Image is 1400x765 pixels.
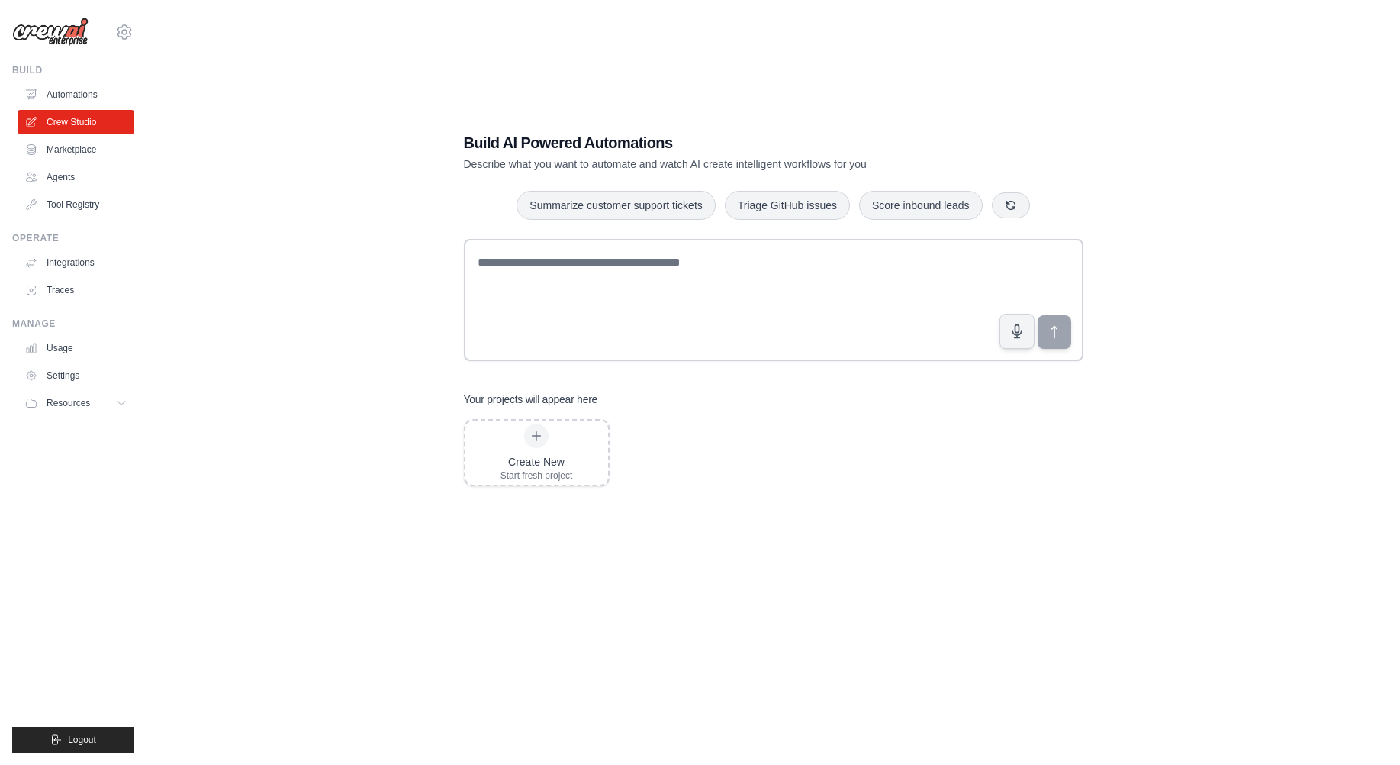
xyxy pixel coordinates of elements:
button: Get new suggestions [992,192,1030,218]
button: Resources [18,391,134,415]
button: Score inbound leads [859,191,983,220]
h1: Build AI Powered Automations [464,132,977,153]
p: Describe what you want to automate and watch AI create intelligent workflows for you [464,157,977,172]
button: Click to speak your automation idea [999,314,1035,349]
a: Tool Registry [18,192,134,217]
div: Build [12,64,134,76]
a: Crew Studio [18,110,134,134]
img: Logo [12,18,89,47]
button: Logout [12,727,134,753]
a: Integrations [18,250,134,275]
a: Usage [18,336,134,360]
span: Logout [68,734,96,746]
span: Resources [47,397,90,409]
button: Triage GitHub issues [725,191,850,220]
div: Manage [12,318,134,330]
div: Create New [500,454,573,470]
a: Settings [18,363,134,388]
div: Operate [12,232,134,244]
a: Traces [18,278,134,302]
div: Start fresh project [500,470,573,482]
a: Marketplace [18,137,134,162]
a: Automations [18,82,134,107]
a: Agents [18,165,134,189]
h3: Your projects will appear here [464,392,598,407]
button: Summarize customer support tickets [517,191,715,220]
